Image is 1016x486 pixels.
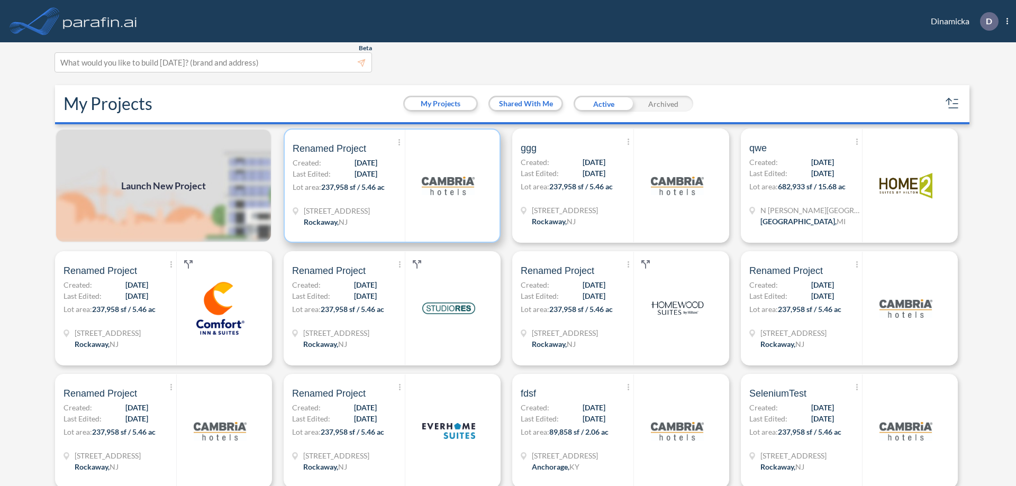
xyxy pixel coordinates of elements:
span: Renamed Project [63,264,137,277]
span: N Wyndham Hill Dr NE [760,205,861,216]
span: [DATE] [125,402,148,413]
span: Last Edited: [521,413,559,424]
span: Created: [749,279,778,290]
h2: My Projects [63,94,152,114]
span: Created: [521,157,549,168]
span: 237,958 sf / 5.46 ac [778,305,841,314]
p: D [986,16,992,26]
span: NJ [338,340,347,349]
span: [DATE] [354,279,377,290]
div: Rockaway, NJ [532,216,576,227]
span: 682,933 sf / 15.68 ac [778,182,846,191]
span: Renamed Project [749,264,823,277]
img: logo [651,159,704,212]
img: logo [879,159,932,212]
span: Lot area: [63,427,92,436]
div: Grand Rapids, MI [760,216,846,227]
div: Rockaway, NJ [75,338,119,350]
span: Rockaway , [303,462,338,471]
span: Created: [292,402,321,413]
span: 321 Mt Hope Ave [532,327,598,338]
span: Beta [359,44,372,52]
div: Rockaway, NJ [304,216,348,227]
span: Lot area: [749,182,778,191]
span: 237,958 sf / 5.46 ac [321,305,384,314]
span: 237,958 sf / 5.46 ac [92,305,156,314]
span: Renamed Project [292,387,366,400]
span: Rockaway , [75,462,110,471]
span: Last Edited: [749,168,787,179]
span: 89,858 sf / 2.06 ac [549,427,609,436]
span: KY [569,462,579,471]
span: 1899 Evergreen Rd [532,450,598,461]
span: [GEOGRAPHIC_DATA] , [760,217,837,226]
span: Last Edited: [292,413,330,424]
span: Last Edited: [63,290,102,301]
div: Anchorage, KY [532,461,579,472]
span: Created: [63,402,92,413]
span: [DATE] [811,413,834,424]
span: [DATE] [811,279,834,290]
img: logo [651,282,704,335]
span: Created: [293,157,321,168]
span: Last Edited: [292,290,330,301]
span: 237,958 sf / 5.46 ac [92,427,156,436]
div: Rockaway, NJ [303,338,347,350]
img: add [55,129,272,243]
span: Lot area: [749,305,778,314]
span: 321 Mt Hope Ave [532,205,598,216]
span: SeleniumTest [749,387,806,400]
span: NJ [567,340,576,349]
div: Archived [633,96,693,112]
span: [DATE] [811,157,834,168]
span: Rockaway , [532,340,567,349]
img: logo [879,405,932,457]
span: ggg [521,142,537,154]
span: Lot area: [521,305,549,314]
span: Renamed Project [63,387,137,400]
span: MI [837,217,846,226]
span: [DATE] [583,279,605,290]
span: 237,958 sf / 5.46 ac [549,305,613,314]
span: Rockaway , [532,217,567,226]
span: 321 Mt Hope Ave [304,205,370,216]
span: 321 Mt Hope Ave [75,450,141,461]
span: Lot area: [521,427,549,436]
span: Anchorage , [532,462,569,471]
img: logo [879,282,932,335]
span: Last Edited: [521,290,559,301]
span: [DATE] [811,290,834,301]
span: qwe [749,142,767,154]
span: Rockaway , [760,340,795,349]
div: Rockaway, NJ [75,461,119,472]
span: 237,958 sf / 5.46 ac [549,182,613,191]
span: Lot area: [292,427,321,436]
div: Dinamicka [915,12,1008,31]
span: Created: [749,157,778,168]
span: 321 Mt Hope Ave [760,450,827,461]
span: NJ [795,340,804,349]
button: My Projects [405,97,476,110]
span: NJ [795,462,804,471]
span: Created: [292,279,321,290]
span: [DATE] [583,402,605,413]
span: Created: [749,402,778,413]
span: Launch New Project [121,179,206,193]
span: Renamed Project [293,142,366,155]
span: [DATE] [355,157,377,168]
button: Shared With Me [490,97,561,110]
img: logo [422,282,475,335]
img: logo [61,11,139,32]
span: Last Edited: [749,413,787,424]
span: [DATE] [354,290,377,301]
img: logo [194,405,247,457]
span: Last Edited: [293,168,331,179]
span: Lot area: [749,427,778,436]
span: Lot area: [292,305,321,314]
span: [DATE] [125,279,148,290]
div: Rockaway, NJ [760,461,804,472]
img: logo [422,405,475,457]
span: [DATE] [125,290,148,301]
span: NJ [339,217,348,226]
div: Rockaway, NJ [303,461,347,472]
